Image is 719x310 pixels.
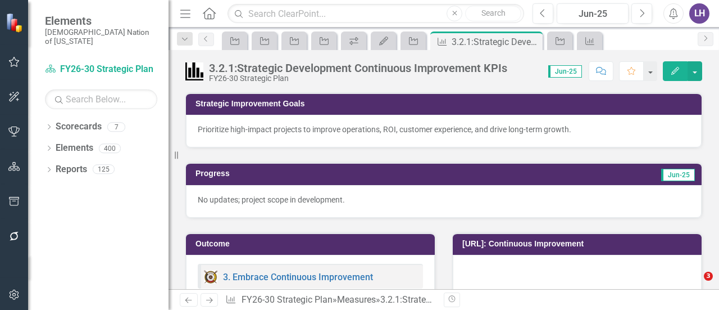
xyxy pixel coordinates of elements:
[93,165,115,174] div: 125
[209,74,507,83] div: FY26-30 Strategic Plan
[195,169,443,178] h3: Progress
[56,120,102,133] a: Scorecards
[107,122,125,132] div: 7
[45,63,157,76] a: FY26-30 Strategic Plan
[465,6,521,21] button: Search
[195,100,696,108] h3: Strategic Improvement Goals
[225,294,435,307] div: » »
[462,240,696,248] h3: [URL]: Continuous Improvement
[242,294,333,305] a: FY26-30 Strategic Plan
[45,89,157,109] input: Search Below...
[452,35,540,49] div: 3.2.1:Strategic Development Continuous Improvement KPIs
[198,194,690,205] p: No updates; project scope in development.
[45,14,157,28] span: Elements
[337,294,376,305] a: Measures
[204,270,217,284] img: Focus Area
[704,272,713,281] span: 3
[209,62,507,74] div: 3.2.1:Strategic Development Continuous Improvement KPIs
[45,28,157,46] small: [DEMOGRAPHIC_DATA] Nation of [US_STATE]
[99,143,121,153] div: 400
[198,124,690,135] p: Prioritize high-impact projects to improve operations, ROI, customer experience, and drive long-t...
[689,3,709,24] button: LH
[185,62,203,80] img: Performance Management
[6,13,25,33] img: ClearPoint Strategy
[681,272,708,299] iframe: Intercom live chat
[223,272,373,282] a: 3. Embrace Continuous Improvement
[227,4,524,24] input: Search ClearPoint...
[548,65,582,78] span: Jun-25
[561,7,625,21] div: Jun-25
[481,8,506,17] span: Search
[380,294,615,305] div: 3.2.1:Strategic Development Continuous Improvement KPIs
[56,163,87,176] a: Reports
[56,142,93,155] a: Elements
[661,169,695,181] span: Jun-25
[557,3,629,24] button: Jun-25
[195,240,429,248] h3: Outcome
